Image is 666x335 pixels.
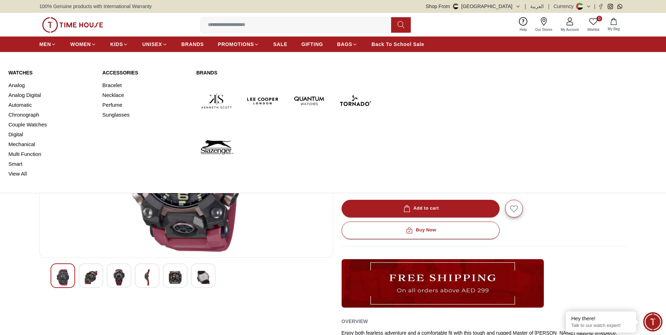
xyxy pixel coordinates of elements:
[218,41,254,48] span: PROMOTIONS
[371,41,424,48] span: Back To School Sale
[337,38,357,51] a: BAGS
[531,16,556,34] a: Our Stores
[182,38,204,51] a: BRANDS
[196,69,376,76] a: Brands
[371,38,424,51] a: Back To School Sale
[617,4,622,9] a: Whatsapp
[608,4,613,9] a: Instagram
[196,127,237,167] img: Slazenger
[85,269,97,285] img: G-SHOCK Men's Analog-Digital Black Dial Watch - GWG-B1000-1A4DR
[453,4,459,9] img: United Arab Emirates
[605,26,622,32] span: My Bag
[402,204,439,212] div: Add to cart
[337,41,352,48] span: BAGS
[335,80,376,121] img: Tornado
[301,41,323,48] span: GIFTING
[113,269,125,285] img: G-SHOCK Men's Analog-Digital Black Dial Watch - GWG-B1000-1A4DR
[8,169,94,179] a: View All
[594,3,595,10] span: |
[596,16,602,21] span: 0
[197,269,210,285] img: G-SHOCK Men's Analog-Digital Black Dial Watch - GWG-B1000-1A4DR
[571,315,631,322] div: Hey there!
[426,3,521,10] button: Shop From[GEOGRAPHIC_DATA]
[39,41,51,48] span: MEN
[289,80,330,121] img: Quantum
[342,316,368,327] h2: Overview
[583,16,604,34] a: 0Wishlist
[273,41,287,48] span: SALE
[103,110,188,120] a: Sunglasses
[8,110,94,120] a: Chronograph
[342,222,500,239] button: Buy Now
[70,38,96,51] a: WOMEN
[103,69,188,76] a: Accessories
[142,41,162,48] span: UNISEX
[8,159,94,169] a: Smart
[110,41,123,48] span: KIDS
[182,41,204,48] span: BRANDS
[404,226,436,234] div: Buy Now
[558,27,582,32] span: My Account
[110,38,128,51] a: KIDS
[218,38,259,51] a: PROMOTIONS
[517,27,530,32] span: Help
[8,130,94,139] a: Digital
[530,3,544,10] button: العربية
[342,259,544,308] img: ...
[273,38,287,51] a: SALE
[525,3,526,10] span: |
[103,90,188,100] a: Necklace
[554,3,576,10] div: Currency
[8,80,94,90] a: Analog
[515,16,531,34] a: Help
[548,3,549,10] span: |
[169,269,182,285] img: G-SHOCK Men's Analog-Digital Black Dial Watch - GWG-B1000-1A4DR
[598,4,604,9] a: Facebook
[571,323,631,329] p: Talk to our watch expert!
[39,3,152,10] span: 100% Genuine products with International Warranty
[70,41,91,48] span: WOMEN
[533,27,555,32] span: Our Stores
[8,90,94,100] a: Analog Digital
[196,80,237,121] img: Kenneth Scott
[142,38,167,51] a: UNISEX
[8,100,94,110] a: Automatic
[8,149,94,159] a: Multi Function
[103,80,188,90] a: Bracelet
[342,200,500,217] button: Add to cart
[42,17,103,33] img: ...
[141,269,153,285] img: G-SHOCK Men's Analog-Digital Black Dial Watch - GWG-B1000-1A4DR
[8,139,94,149] a: Mechanical
[585,27,602,32] span: Wishlist
[8,120,94,130] a: Couple Watches
[643,312,662,331] div: Chat Widget
[39,38,56,51] a: MEN
[103,100,188,110] a: Perfume
[8,69,94,76] a: Watches
[243,80,283,121] img: Lee Cooper
[57,269,69,285] img: G-SHOCK Men's Analog-Digital Black Dial Watch - GWG-B1000-1A4DR
[604,17,624,33] button: My Bag
[301,38,323,51] a: GIFTING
